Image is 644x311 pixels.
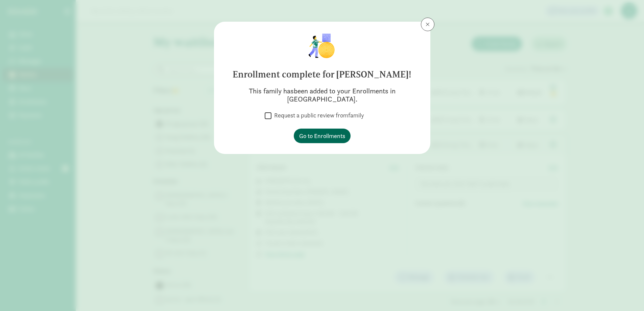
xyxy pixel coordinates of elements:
[271,111,364,119] label: Request a public review from family
[225,68,420,82] div: Enrollment complete for [PERSON_NAME]!
[610,279,644,311] iframe: Chat Widget
[294,129,351,143] button: Go to Enrollments
[299,131,345,140] span: Go to Enrollments
[308,32,336,60] img: illustration-boy.png
[225,87,420,103] p: This family has been added to your Enrollments in [GEOGRAPHIC_DATA].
